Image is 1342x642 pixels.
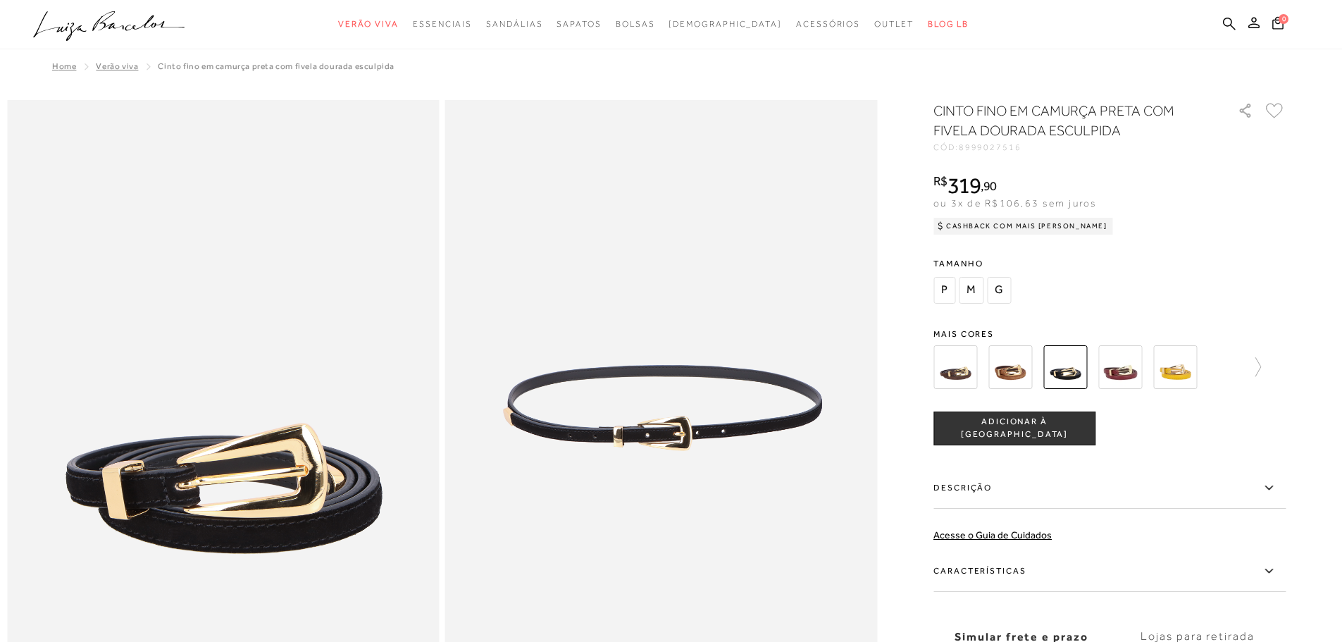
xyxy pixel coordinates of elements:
[413,19,472,29] span: Essenciais
[988,345,1032,389] img: CINTO FINO EM CAMURÇA CARAMELO COM FIVELA DOURADA ESCULPIDA
[338,11,399,37] a: categoryNavScreenReaderText
[928,19,969,29] span: BLOG LB
[52,61,76,71] a: Home
[983,178,997,193] span: 90
[959,277,983,304] span: M
[933,468,1286,509] label: Descrição
[557,19,601,29] span: Sapatos
[338,19,399,29] span: Verão Viva
[616,11,655,37] a: categoryNavScreenReaderText
[928,11,969,37] a: BLOG LB
[669,19,782,29] span: [DEMOGRAPHIC_DATA]
[413,11,472,37] a: categoryNavScreenReaderText
[1268,16,1288,35] button: 0
[796,11,860,37] a: categoryNavScreenReaderText
[796,19,860,29] span: Acessórios
[933,197,1096,209] span: ou 3x de R$106,63 sem juros
[933,277,955,304] span: P
[933,253,1014,274] span: Tamanho
[933,529,1052,541] a: Acesse o Guia de Cuidados
[874,19,914,29] span: Outlet
[933,345,977,389] img: CINTO FINO EM CAMURÇA CAFÉ COM FIVELA DOURADA ESCULPIDA
[557,11,601,37] a: categoryNavScreenReaderText
[1153,345,1197,389] img: CINTO FINO EM COURO AMARELO HONEY COM MAXI FIVELA
[934,416,1095,440] span: ADICIONAR À [GEOGRAPHIC_DATA]
[933,330,1286,338] span: Mais cores
[933,412,1095,445] button: ADICIONAR À [GEOGRAPHIC_DATA]
[158,61,394,71] span: CINTO FINO EM CAMURÇA PRETA COM FIVELA DOURADA ESCULPIDA
[933,101,1198,140] h1: CINTO FINO EM CAMURÇA PRETA COM FIVELA DOURADA ESCULPIDA
[933,551,1286,592] label: Características
[486,11,542,37] a: categoryNavScreenReaderText
[948,173,981,198] span: 319
[486,19,542,29] span: Sandálias
[1098,345,1142,389] img: CINTO FINO EM COURO MARSALA COM MAXI FIVELA
[96,61,138,71] a: Verão Viva
[1043,345,1087,389] img: CINTO FINO EM CAMURÇA PRETA COM FIVELA DOURADA ESCULPIDA
[874,11,914,37] a: categoryNavScreenReaderText
[669,11,782,37] a: noSubCategoriesText
[616,19,655,29] span: Bolsas
[959,142,1021,152] span: 8999027516
[1279,14,1288,24] span: 0
[933,143,1215,152] div: CÓD:
[987,277,1011,304] span: G
[981,180,997,192] i: ,
[933,218,1113,235] div: Cashback com Mais [PERSON_NAME]
[933,175,948,187] i: R$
